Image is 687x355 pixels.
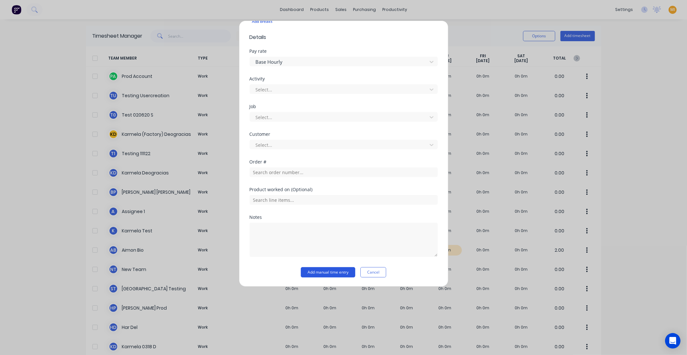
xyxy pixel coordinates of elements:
div: Job [250,104,438,109]
div: Pay rate [250,49,438,53]
input: Search order number... [250,167,438,177]
div: Open Intercom Messenger [665,333,681,349]
div: Order # [250,160,438,164]
div: Product worked on (Optional) [250,187,438,192]
div: Notes [250,215,438,220]
span: Details [250,33,438,41]
div: Customer [250,132,438,136]
button: Add manual time entry [301,267,355,277]
div: Activity [250,77,438,81]
button: Cancel [360,267,386,277]
div: Add breaks [252,17,435,26]
input: Search line items... [250,195,438,205]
